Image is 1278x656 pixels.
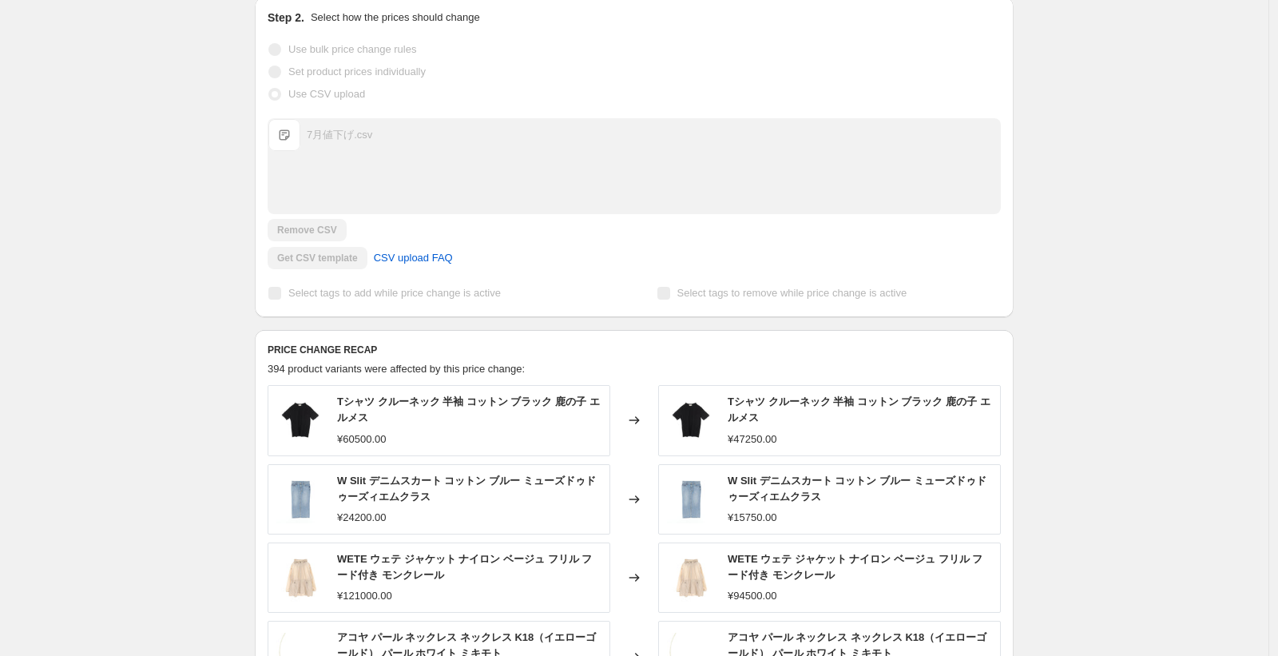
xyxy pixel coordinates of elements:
div: ¥60500.00 [337,431,386,447]
span: Tシャツ クルーネック 半袖 コットン ブラック 鹿の子 エルメス [728,396,990,423]
div: ¥24200.00 [337,510,386,526]
img: 930361_original_7f2205fd-0ba1-4857-8464-6e2bd658f5ab_80x.jpg [276,554,324,602]
img: 933186_original_80x.jpg [276,396,324,444]
img: 930361_original_7f2205fd-0ba1-4857-8464-6e2bd658f5ab_80x.jpg [667,554,715,602]
span: CSV upload FAQ [374,250,453,266]
img: 933186_original_80x.jpg [667,396,715,444]
a: CSV upload FAQ [364,245,462,271]
span: WETE ウェテ ジャケット ナイロン ベージュ フリル フード付き モンクレール [337,553,592,581]
span: Use CSV upload [288,88,365,100]
span: Select tags to remove while price change is active [677,287,907,299]
span: Select tags to add while price change is active [288,287,501,299]
span: W Slit デニムスカート コットン ブルー ミューズドゥドゥーズィエムクラス [337,475,596,503]
span: Tシャツ クルーネック 半袖 コットン ブラック 鹿の子 エルメス [337,396,600,423]
img: 927417_original_80x.jpg [667,475,715,523]
span: Set product prices individually [288,66,426,78]
h2: Step 2. [268,10,304,26]
div: 7月値下げ.csv [307,127,372,143]
span: 394 product variants were affected by this price change: [268,363,525,375]
div: ¥94500.00 [728,588,776,604]
img: 927417_original_80x.jpg [276,475,324,523]
div: ¥47250.00 [728,431,776,447]
span: Use bulk price change rules [288,43,416,55]
div: ¥121000.00 [337,588,392,604]
span: W Slit デニムスカート コットン ブルー ミューズドゥドゥーズィエムクラス [728,475,986,503]
div: ¥15750.00 [728,510,776,526]
p: Select how the prices should change [311,10,480,26]
span: WETE ウェテ ジャケット ナイロン ベージュ フリル フード付き モンクレール [728,553,982,581]
h6: PRICE CHANGE RECAP [268,344,1001,356]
